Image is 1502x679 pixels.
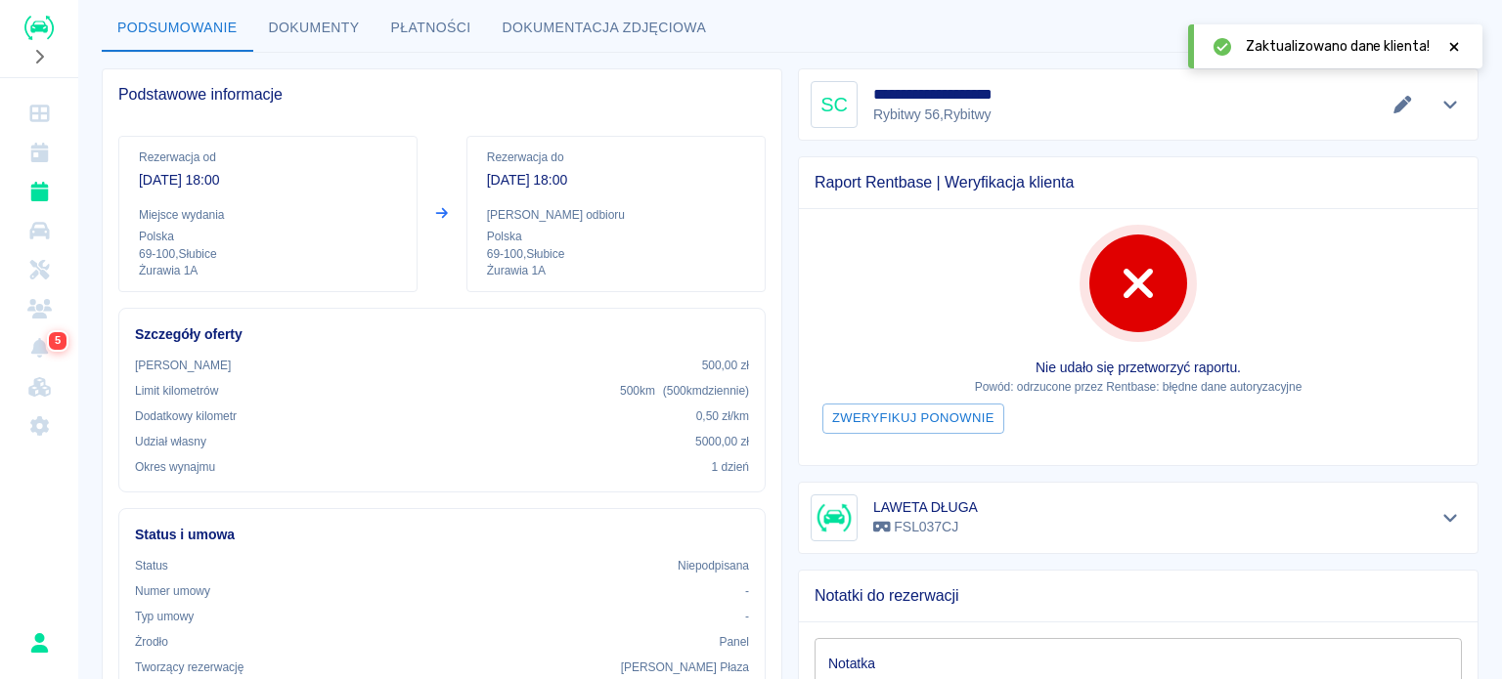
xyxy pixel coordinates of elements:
[815,498,854,537] img: Image
[815,378,1462,396] p: Powód: odrzucone przez Rentbase: błędne dane autoryzacyjne
[8,328,70,367] a: Powiadomienia
[8,94,70,133] a: Dashboard
[8,211,70,250] a: Flota
[135,458,215,476] p: Okres wynajmu
[745,582,749,600] p: -
[8,250,70,289] a: Serwisy
[8,172,70,211] a: Rezerwacje
[135,525,749,545] h6: Status i umowa
[815,358,1462,378] p: Nie udało się przetworzyć raportu.
[811,81,858,128] div: SC
[1246,36,1430,57] span: Zaktualizowano dane klienta!
[135,433,206,450] p: Udział własny
[139,228,397,245] p: Polska
[24,16,54,40] img: Renthelp
[139,263,397,279] p: Żurawia 1A
[621,658,749,676] p: [PERSON_NAME] Płaza
[102,5,253,52] button: Podsumowanie
[702,357,749,374] p: 500,00 zł
[696,407,749,425] p: 0,50 zł /km
[135,357,231,374] p: [PERSON_NAME]
[822,403,1004,434] button: Zweryfikuj ponownie
[8,133,70,172] a: Kalendarz
[8,406,70,446] a: Ustawienia
[139,149,397,166] p: Rezerwacja od
[487,206,745,224] p: [PERSON_NAME] odbioru
[24,44,54,69] button: Rozwiń nawigację
[135,407,237,425] p: Dodatkowy kilometr
[487,170,745,191] p: [DATE] 18:00
[815,586,1462,606] span: Notatki do rezerwacji
[135,557,168,574] p: Status
[487,5,723,52] button: Dokumentacja zdjęciowa
[487,228,745,245] p: Polska
[1435,504,1467,531] button: Pokaż szczegóły
[51,331,65,351] span: 5
[135,382,218,400] p: Limit kilometrów
[1387,91,1419,118] button: Edytuj dane
[873,517,978,537] p: FSL037CJ
[487,245,745,263] p: 69-100 , Słubice
[720,633,750,651] p: Panel
[135,658,243,676] p: Tworzący rezerwację
[135,324,749,345] h6: Szczegóły oferty
[678,557,749,574] p: Niepodpisana
[135,582,210,600] p: Numer umowy
[8,289,70,328] a: Klienci
[873,497,978,517] h6: LAWETA DŁUGA
[118,85,766,105] span: Podstawowe informacje
[8,367,70,406] a: Widget WWW
[253,5,375,52] button: Dokumenty
[487,149,745,166] p: Rezerwacja do
[135,608,194,625] p: Typ umowy
[139,170,397,191] p: [DATE] 18:00
[695,433,749,450] p: 5000,00 zł
[873,105,1025,125] p: Rybitwy 56 , Rybitwy
[19,622,60,663] button: Rafał Płaza
[712,458,749,476] p: 1 dzień
[1435,91,1467,118] button: Pokaż szczegóły
[375,5,487,52] button: Płatności
[663,384,749,398] span: ( 500 km dziennie )
[815,173,1462,192] span: Raport Rentbase | Weryfikacja klienta
[745,608,749,625] p: -
[135,633,168,651] p: Żrodło
[487,263,745,279] p: Żurawia 1A
[620,382,749,400] p: 500 km
[139,245,397,263] p: 69-100 , Słubice
[139,206,397,224] p: Miejsce wydania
